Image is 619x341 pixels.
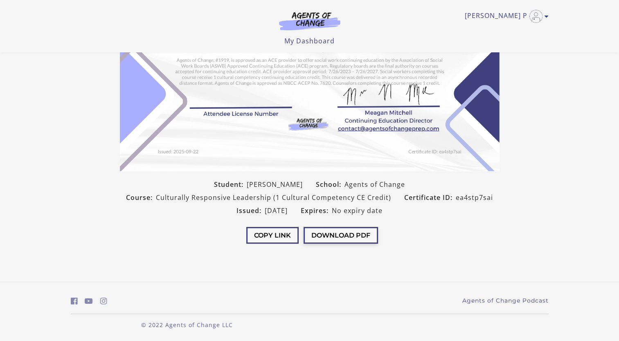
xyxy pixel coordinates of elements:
span: School: [316,179,344,189]
a: My Dashboard [284,36,335,45]
span: Expires: [301,206,332,215]
i: https://www.youtube.com/c/AgentsofChangeTestPrepbyMeaganMitchell (Open in a new window) [85,297,93,305]
p: © 2022 Agents of Change LLC [71,321,303,329]
a: Agents of Change Podcast [462,296,549,305]
span: Course: [126,193,156,202]
img: Agents of Change Logo [270,11,349,30]
a: Toggle menu [465,10,545,23]
a: https://www.youtube.com/c/AgentsofChangeTestPrepbyMeaganMitchell (Open in a new window) [85,295,93,307]
a: https://www.instagram.com/agentsofchangeprep/ (Open in a new window) [100,295,107,307]
i: https://www.instagram.com/agentsofchangeprep/ (Open in a new window) [100,297,107,305]
span: [PERSON_NAME] [247,179,303,189]
span: Certificate ID: [404,193,456,202]
span: Agents of Change [344,179,405,189]
button: Copy Link [246,227,299,244]
i: https://www.facebook.com/groups/aswbtestprep (Open in a new window) [71,297,78,305]
span: Culturally Responsive Leadership (1 Cultural Competency CE Credit) [156,193,391,202]
span: [DATE] [265,206,288,215]
span: ea4stp7sai [456,193,493,202]
span: Issued: [236,206,265,215]
span: No expiry date [332,206,383,215]
button: Download PDF [304,227,378,244]
a: https://www.facebook.com/groups/aswbtestprep (Open in a new window) [71,295,78,307]
span: Student: [214,179,247,189]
